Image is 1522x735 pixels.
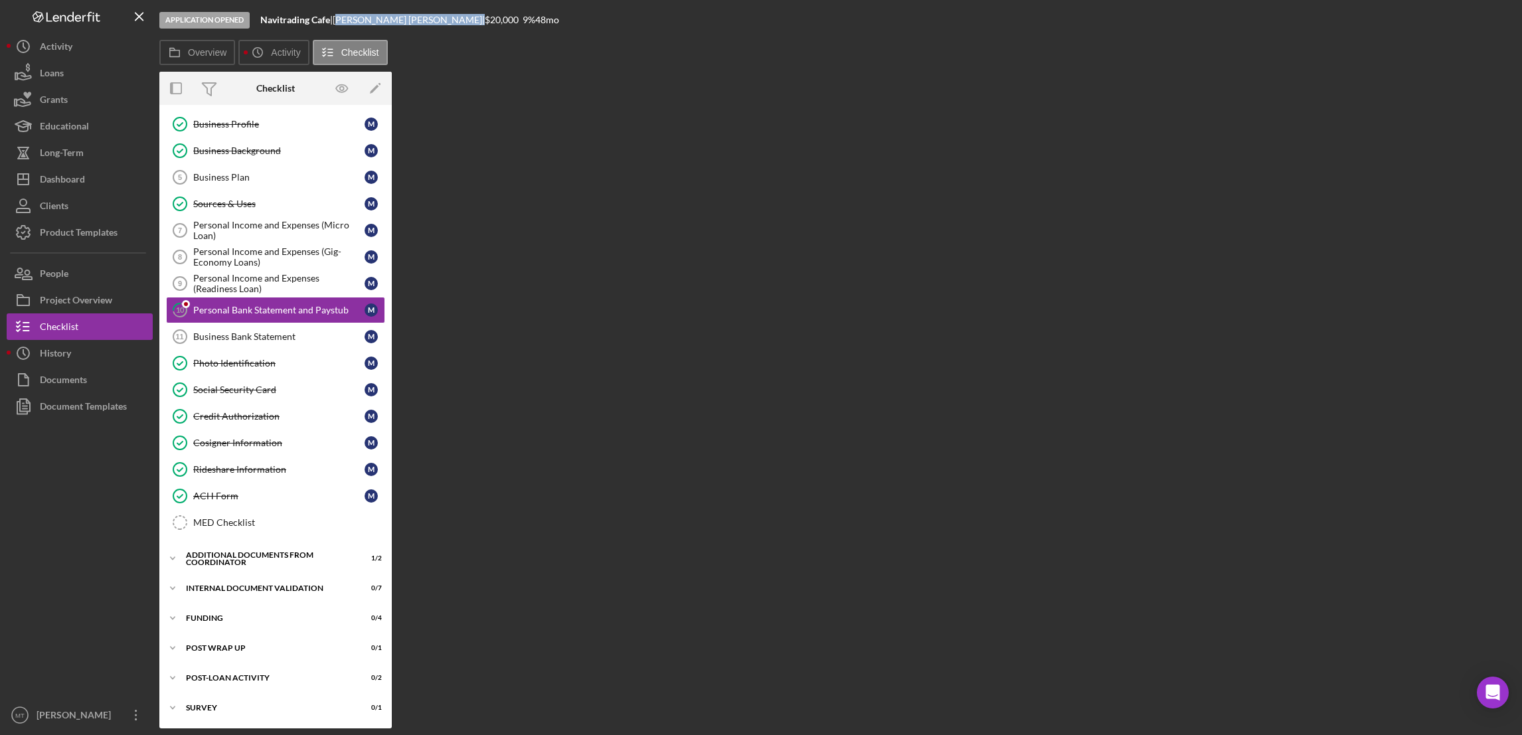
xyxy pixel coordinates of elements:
[365,489,378,503] div: M
[186,644,349,652] div: Post Wrap Up
[193,246,365,268] div: Personal Income and Expenses (Gig-Economy Loans)
[40,33,72,63] div: Activity
[166,270,385,297] a: 9Personal Income and Expenses (Readiness Loan) M
[365,383,378,396] div: M
[186,674,349,682] div: Post-Loan Activity
[40,86,68,116] div: Grants
[260,15,333,25] div: |
[7,193,153,219] button: Clients
[166,376,385,403] a: Social Security Card M
[365,197,378,210] div: M
[535,15,559,25] div: 48 mo
[7,340,153,367] a: History
[166,483,385,509] a: ACH Form M
[166,217,385,244] a: 7Personal Income and Expenses (Micro Loan) M
[7,287,153,313] button: Project Overview
[15,712,25,719] text: MT
[193,384,365,395] div: Social Security Card
[365,250,378,264] div: M
[365,118,378,131] div: M
[358,644,382,652] div: 0 / 1
[7,60,153,86] button: Loans
[40,260,68,290] div: People
[40,139,84,169] div: Long-Term
[1477,677,1509,708] div: Open Intercom Messenger
[256,83,295,94] div: Checklist
[178,280,182,287] tspan: 9
[358,614,382,622] div: 0 / 4
[7,367,153,393] button: Documents
[365,463,378,476] div: M
[485,14,519,25] span: $20,000
[166,164,385,191] a: 5Business Plan M
[365,224,378,237] div: M
[523,15,535,25] div: 9 %
[358,704,382,712] div: 0 / 1
[166,323,385,350] a: 11Business Bank Statement M
[193,220,365,241] div: Personal Income and Expenses (Micro Loan)
[40,313,78,343] div: Checklist
[166,403,385,430] a: Credit Authorization M
[188,47,226,58] label: Overview
[178,173,182,181] tspan: 5
[166,297,385,323] a: 10Personal Bank Statement and Paystub M
[175,333,183,341] tspan: 11
[186,614,349,622] div: Funding
[271,47,300,58] label: Activity
[166,430,385,456] a: Cosigner Information M
[365,330,378,343] div: M
[7,260,153,287] a: People
[40,340,71,370] div: History
[166,509,385,536] a: MED Checklist
[358,584,382,592] div: 0 / 7
[186,584,349,592] div: Internal Document Validation
[333,15,485,25] div: [PERSON_NAME] [PERSON_NAME] |
[186,551,349,566] div: Additional Documents from Coordinator
[178,253,182,261] tspan: 8
[193,358,365,368] div: Photo Identification
[341,47,379,58] label: Checklist
[193,273,365,294] div: Personal Income and Expenses (Readiness Loan)
[365,357,378,370] div: M
[193,491,365,501] div: ACH Form
[365,171,378,184] div: M
[7,113,153,139] button: Educational
[40,60,64,90] div: Loans
[159,12,250,29] div: Application Opened
[40,113,89,143] div: Educational
[238,40,309,65] button: Activity
[193,305,365,315] div: Personal Bank Statement and Paystub
[7,313,153,340] button: Checklist
[193,172,365,183] div: Business Plan
[40,393,127,423] div: Document Templates
[365,144,378,157] div: M
[186,704,349,712] div: Survey
[193,145,365,156] div: Business Background
[40,219,118,249] div: Product Templates
[178,226,182,234] tspan: 7
[176,305,185,314] tspan: 10
[365,303,378,317] div: M
[7,139,153,166] button: Long-Term
[358,554,382,562] div: 1 / 2
[7,33,153,60] a: Activity
[40,287,112,317] div: Project Overview
[7,393,153,420] button: Document Templates
[159,40,235,65] button: Overview
[193,411,365,422] div: Credit Authorization
[365,277,378,290] div: M
[40,166,85,196] div: Dashboard
[166,137,385,164] a: Business Background M
[7,219,153,246] button: Product Templates
[260,14,330,25] b: Navitrading Cafe
[7,166,153,193] button: Dashboard
[33,702,120,732] div: [PERSON_NAME]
